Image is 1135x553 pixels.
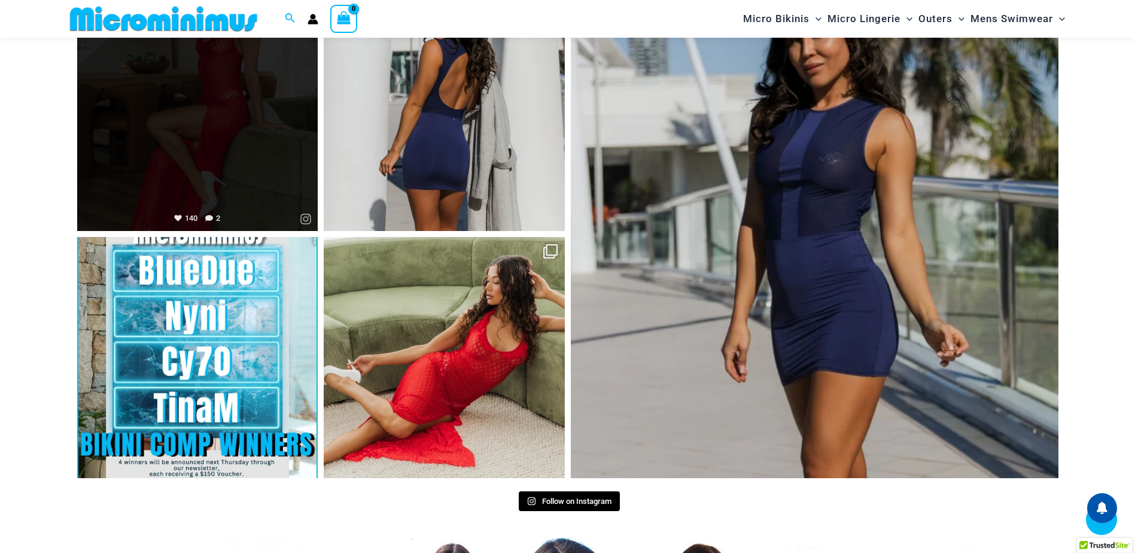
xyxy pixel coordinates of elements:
span: 2 [205,214,220,223]
a: Micro BikinisMenu ToggleMenu Toggle [740,4,824,34]
a: Mens SwimwearMenu ToggleMenu Toggle [967,4,1068,34]
a: Instagram Follow on Instagram [519,491,620,512]
span: Menu Toggle [1053,4,1065,34]
a: Search icon link [285,11,296,26]
a: Instagram [295,202,317,231]
span: Mens Swimwear [970,4,1053,34]
svg: Instagram [527,497,536,506]
nav: Site Navigation [738,2,1070,36]
span: Menu Toggle [953,4,964,34]
span: Menu Toggle [900,4,912,34]
span: Menu Toggle [810,4,821,34]
svg: Instagram [300,213,312,225]
span: Micro Bikinis [743,4,810,34]
img: MM SHOP LOGO FLAT [65,5,262,32]
a: Micro LingerieMenu ToggleMenu Toggle [824,4,915,34]
a: Account icon link [308,14,318,25]
a: View Shopping Cart, empty [330,5,358,32]
span: Micro Lingerie [827,4,900,34]
span: Outers [918,4,953,34]
span: 140 [174,214,197,223]
span: Follow on Instagram [542,497,611,506]
a: OutersMenu ToggleMenu Toggle [915,4,967,34]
